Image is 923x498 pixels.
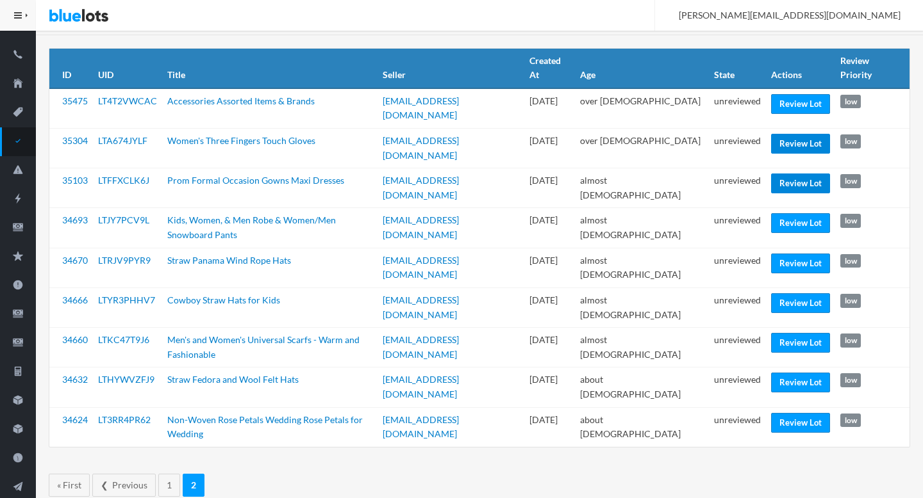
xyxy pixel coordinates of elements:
[524,367,575,407] td: [DATE]
[840,414,861,428] span: low
[575,367,709,407] td: about [DEMOGRAPHIC_DATA]
[575,168,709,208] td: almost [DEMOGRAPHIC_DATA]
[524,168,575,208] td: [DATE]
[524,328,575,367] td: [DATE]
[709,129,766,168] td: unreviewed
[62,175,88,186] a: 35103
[383,175,459,200] a: [EMAIL_ADDRESS][DOMAIN_NAME]
[383,294,459,320] a: [EMAIL_ADDRESS][DOMAIN_NAME]
[575,328,709,367] td: almost [DEMOGRAPHIC_DATA]
[840,254,861,268] span: low
[835,49,910,88] th: Review Priority
[771,173,830,193] a: Review Lot
[524,49,575,88] th: Created At
[98,255,151,266] a: LTRJV9PYR9
[162,49,378,88] th: Title
[709,407,766,447] td: unreviewed
[98,135,147,146] a: LTA674JYLF
[62,294,88,305] a: 34666
[383,135,459,161] a: [EMAIL_ADDRESS][DOMAIN_NAME]
[771,94,830,114] a: Review Lot
[524,248,575,287] td: [DATE]
[158,474,180,497] a: 1
[840,294,861,308] span: low
[840,214,861,228] span: low
[62,255,88,266] a: 34670
[98,175,149,186] a: LTFFXCLK6J
[93,49,162,88] th: UID
[98,294,155,305] a: LTYR3PHHV7
[62,95,88,106] a: 35475
[98,374,154,385] a: LTHYWVZFJ9
[167,294,280,305] a: Cowboy Straw Hats for Kids
[62,334,88,345] a: 34660
[766,49,835,88] th: Actions
[98,214,149,225] a: LTJY7PCV9L
[709,287,766,327] td: unreviewed
[709,367,766,407] td: unreviewed
[524,88,575,129] td: [DATE]
[575,287,709,327] td: almost [DEMOGRAPHIC_DATA]
[840,333,861,348] span: low
[575,248,709,287] td: almost [DEMOGRAPHIC_DATA]
[167,374,299,385] a: Straw Fedora and Wool Felt Hats
[378,49,524,88] th: Seller
[575,208,709,248] td: almost [DEMOGRAPHIC_DATA]
[840,373,861,387] span: low
[771,213,830,233] a: Review Lot
[383,374,459,399] a: [EMAIL_ADDRESS][DOMAIN_NAME]
[840,95,861,109] span: low
[62,214,88,225] a: 34693
[840,174,861,188] span: low
[167,334,360,360] a: Men's and Women's Universal Scarfs - Warm and Fashionable
[771,333,830,353] a: Review Lot
[49,49,93,88] th: ID
[840,134,861,149] span: low
[709,49,766,88] th: State
[771,134,830,154] a: Review Lot
[98,414,151,425] a: LT3RR4PR62
[771,293,830,313] a: Review Lot
[665,10,901,20] span: [PERSON_NAME][EMAIL_ADDRESS][DOMAIN_NAME]
[383,214,459,240] a: [EMAIL_ADDRESS][DOMAIN_NAME]
[709,208,766,248] td: unreviewed
[771,413,830,433] a: Review Lot
[383,95,459,121] a: [EMAIL_ADDRESS][DOMAIN_NAME]
[575,88,709,129] td: over [DEMOGRAPHIC_DATA]
[709,328,766,367] td: unreviewed
[62,374,88,385] a: 34632
[709,168,766,208] td: unreviewed
[771,253,830,273] a: Review Lot
[98,334,149,345] a: LTKC47T9J6
[575,129,709,168] td: over [DEMOGRAPHIC_DATA]
[167,414,363,440] a: Non-Woven Rose Petals Wedding Rose Petals for Wedding
[167,95,315,106] a: Accessories Assorted Items & Brands
[167,135,315,146] a: Women's Three Fingers Touch Gloves
[62,414,88,425] a: 34624
[167,175,344,186] a: Prom Formal Occasion Gowns Maxi Dresses
[575,407,709,447] td: about [DEMOGRAPHIC_DATA]
[524,287,575,327] td: [DATE]
[709,88,766,129] td: unreviewed
[183,474,204,497] a: 2
[383,334,459,360] a: [EMAIL_ADDRESS][DOMAIN_NAME]
[524,407,575,447] td: [DATE]
[524,208,575,248] td: [DATE]
[575,49,709,88] th: Age
[771,373,830,392] a: Review Lot
[92,474,156,497] a: ❮ Previous
[49,474,90,497] a: « First
[167,255,291,266] a: Straw Panama Wind Rope Hats
[383,414,459,440] a: [EMAIL_ADDRESS][DOMAIN_NAME]
[98,95,157,106] a: LT4T2VWCAC
[709,248,766,287] td: unreviewed
[383,255,459,280] a: [EMAIL_ADDRESS][DOMAIN_NAME]
[62,135,88,146] a: 35304
[524,129,575,168] td: [DATE]
[167,214,336,240] a: Kids, Women, & Men Robe & Women/Men Snowboard Pants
